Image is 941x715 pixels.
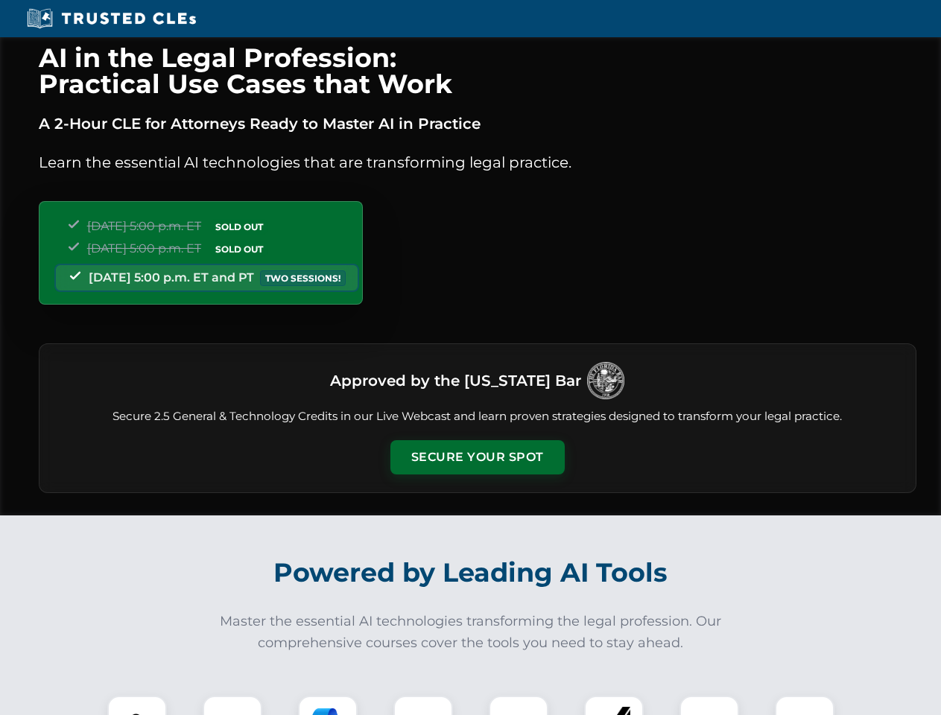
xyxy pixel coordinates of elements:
p: Secure 2.5 General & Technology Credits in our Live Webcast and learn proven strategies designed ... [57,408,898,425]
img: Logo [587,362,624,399]
img: Trusted CLEs [22,7,200,30]
p: Learn the essential AI technologies that are transforming legal practice. [39,150,916,174]
h3: Approved by the [US_STATE] Bar [330,367,581,394]
h1: AI in the Legal Profession: Practical Use Cases that Work [39,45,916,97]
h2: Powered by Leading AI Tools [58,547,884,599]
span: [DATE] 5:00 p.m. ET [87,241,201,255]
p: Master the essential AI technologies transforming the legal profession. Our comprehensive courses... [210,611,732,654]
button: Secure Your Spot [390,440,565,474]
p: A 2-Hour CLE for Attorneys Ready to Master AI in Practice [39,112,916,136]
span: SOLD OUT [210,241,268,257]
span: SOLD OUT [210,219,268,235]
span: [DATE] 5:00 p.m. ET [87,219,201,233]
